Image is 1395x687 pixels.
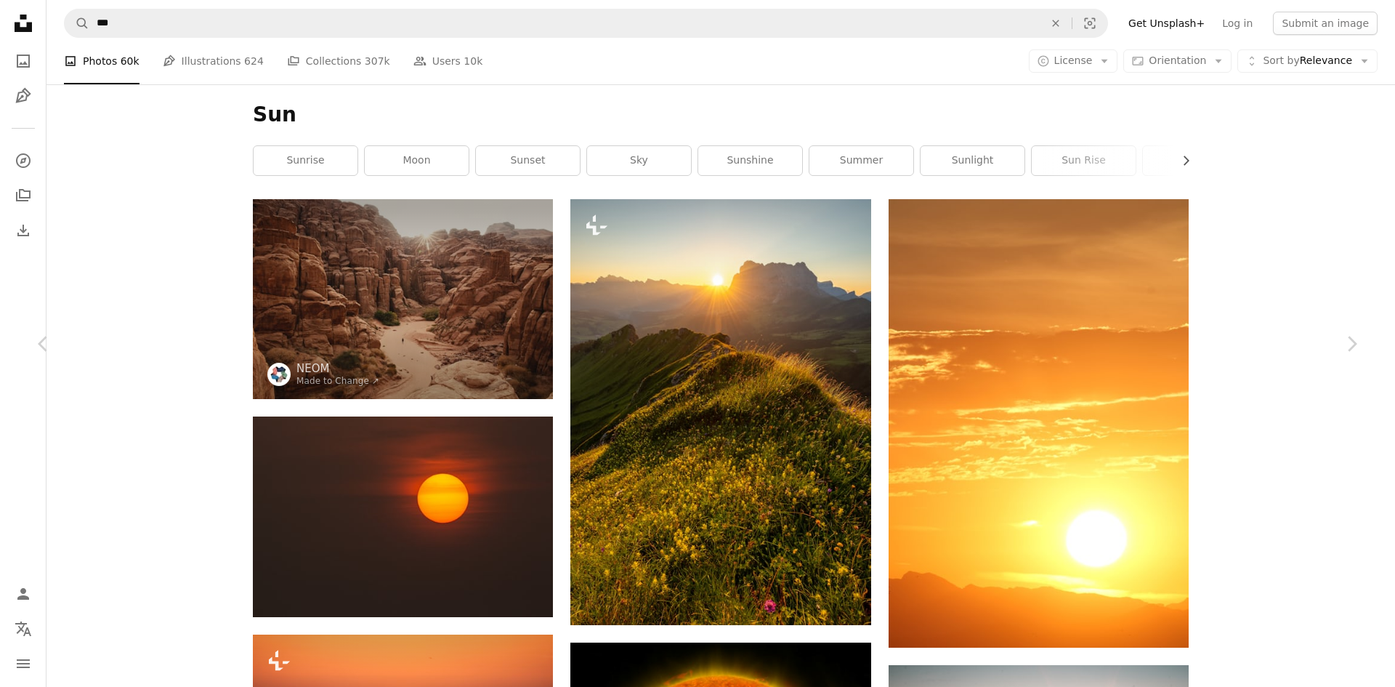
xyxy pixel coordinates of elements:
button: Clear [1040,9,1072,37]
a: NEOM [296,361,379,376]
a: sunrise [254,146,357,175]
a: Next [1308,274,1395,414]
span: 307k [365,53,390,69]
span: Orientation [1149,55,1206,66]
button: Sort byRelevance [1237,49,1378,73]
a: Photos [9,47,38,76]
button: Language [9,614,38,643]
a: Illustrations [9,81,38,111]
button: Search Unsplash [65,9,89,37]
button: Menu [9,649,38,678]
span: Relevance [1263,54,1352,68]
button: Orientation [1123,49,1232,73]
a: Made to Change ↗ [296,376,379,386]
h1: Sun [253,102,1189,128]
a: Collections [9,181,38,210]
button: Visual search [1072,9,1107,37]
a: Users 10k [413,38,483,84]
a: Log in / Sign up [9,579,38,608]
a: Get Unsplash+ [1120,12,1213,35]
a: Collections 307k [287,38,390,84]
a: sunlight [921,146,1024,175]
span: License [1054,55,1093,66]
a: low-light photo of sun [253,510,553,523]
a: moon [365,146,469,175]
a: a person walking through a canyon in the desert [253,292,553,305]
a: sunset [476,146,580,175]
a: summer [809,146,913,175]
img: Go to NEOM's profile [267,363,291,386]
a: sky [587,146,691,175]
a: the sun is setting over a grassy hill [570,406,870,419]
a: Log in [1213,12,1261,35]
form: Find visuals sitewide [64,9,1108,38]
button: Submit an image [1273,12,1378,35]
span: 10k [464,53,482,69]
img: low-light photo of sun [253,417,553,616]
img: a person walking through a canyon in the desert [253,199,553,399]
a: Explore [9,146,38,175]
button: scroll list to the right [1173,146,1189,175]
a: sunshine [698,146,802,175]
span: 624 [244,53,264,69]
a: sun rise [1032,146,1136,175]
a: Download History [9,216,38,245]
span: Sort by [1263,55,1299,66]
img: the sun is setting over a grassy hill [570,199,870,625]
a: beach [1143,146,1247,175]
a: Illustrations 624 [163,38,264,84]
img: sunset view [889,199,1189,648]
button: License [1029,49,1118,73]
a: sunset view [889,417,1189,430]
